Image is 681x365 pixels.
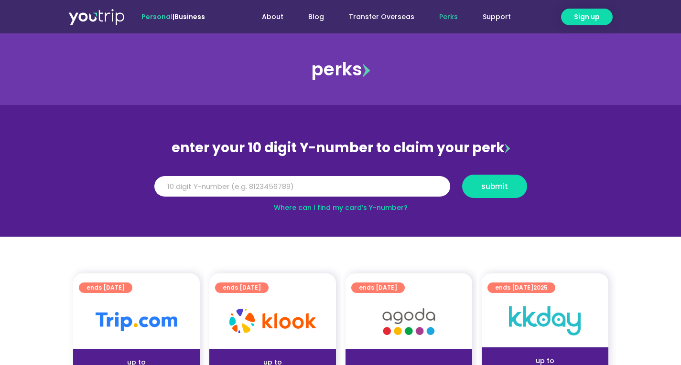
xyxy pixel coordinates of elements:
[351,282,405,293] a: ends [DATE]
[86,282,125,293] span: ends [DATE]
[561,9,613,25] a: Sign up
[427,8,470,26] a: Perks
[150,136,532,160] div: enter your 10 digit Y-number to claim your perk
[296,8,336,26] a: Blog
[462,175,527,198] button: submit
[495,282,548,293] span: ends [DATE]
[274,203,408,212] a: Where can I find my card’s Y-number?
[154,175,527,205] form: Y Number
[141,12,205,21] span: |
[470,8,523,26] a: Support
[359,282,397,293] span: ends [DATE]
[154,176,450,197] input: 10 digit Y-number (e.g. 8123456789)
[481,183,508,190] span: submit
[249,8,296,26] a: About
[215,282,269,293] a: ends [DATE]
[231,8,523,26] nav: Menu
[336,8,427,26] a: Transfer Overseas
[533,283,548,292] span: 2025
[223,282,261,293] span: ends [DATE]
[574,12,600,22] span: Sign up
[79,282,132,293] a: ends [DATE]
[487,282,555,293] a: ends [DATE]2025
[174,12,205,21] a: Business
[141,12,173,21] span: Personal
